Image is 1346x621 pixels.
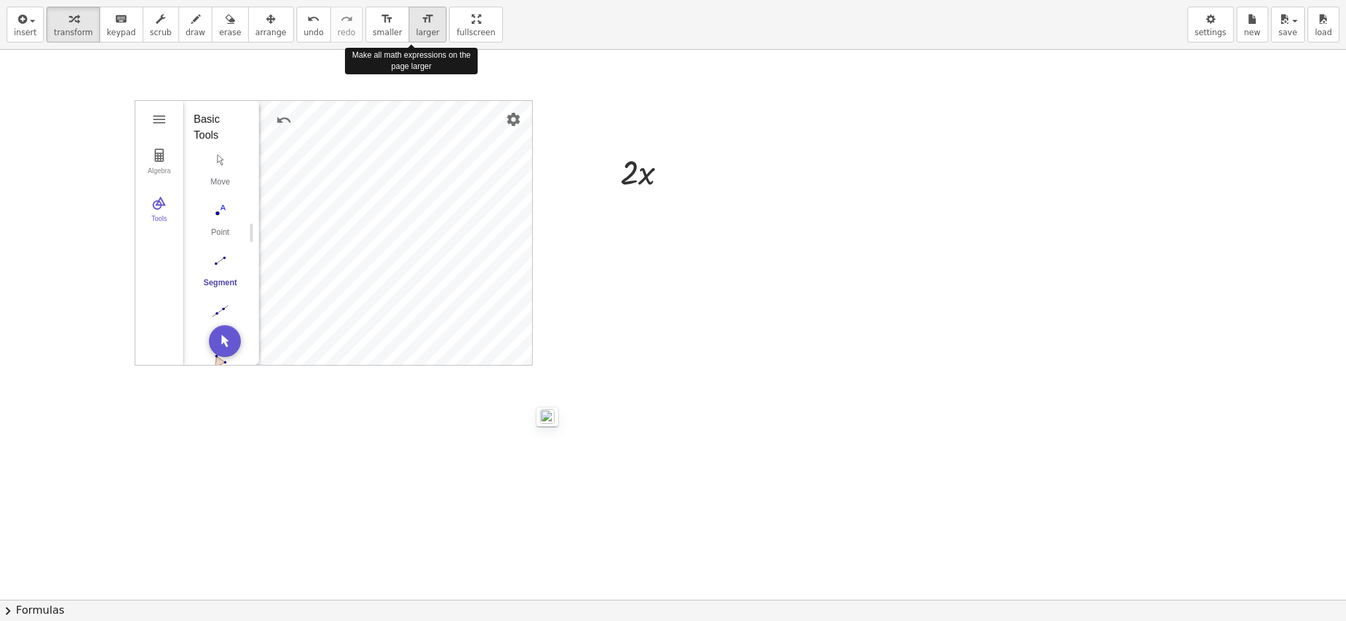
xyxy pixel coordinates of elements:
i: keyboard [115,11,127,27]
button: Settings [502,107,525,131]
span: redo [338,28,356,37]
span: transform [54,28,93,37]
button: Move. Drag or select object [194,149,247,196]
span: undo [304,28,324,37]
span: new [1244,28,1260,37]
span: keypad [107,28,136,37]
i: format_size [381,11,393,27]
div: Point [194,228,247,246]
div: Line [194,328,247,347]
span: insert [14,28,36,37]
button: scrub [143,7,179,42]
i: format_size [421,11,434,27]
button: load [1308,7,1339,42]
button: Point. Select position or line, function, or curve [194,199,247,247]
span: smaller [373,28,402,37]
button: Line. Select two points or positions [194,300,247,348]
div: Move [194,177,247,196]
span: arrange [255,28,287,37]
button: insert [7,7,44,42]
img: Main Menu [151,111,167,127]
span: load [1315,28,1332,37]
button: settings [1187,7,1234,42]
div: Make all math expressions on the page larger [345,48,478,74]
button: erase [212,7,248,42]
button: new [1237,7,1268,42]
div: Tools [138,215,180,234]
span: fullscreen [456,28,495,37]
button: undoundo [297,7,331,42]
button: Undo [272,108,296,132]
span: draw [186,28,206,37]
button: save [1271,7,1305,42]
button: arrange [248,7,294,42]
span: settings [1195,28,1227,37]
span: erase [219,28,241,37]
button: redoredo [330,7,363,42]
button: keyboardkeypad [100,7,143,42]
button: Segment. Select two points or positions [194,249,247,297]
button: fullscreen [449,7,502,42]
div: Basic Tools [194,111,238,143]
div: Segment [194,278,247,297]
i: undo [307,11,320,27]
button: draw [178,7,213,42]
canvas: Graphics View 1 [259,101,532,365]
div: Algebra [138,167,180,186]
button: Move. Drag or select object [209,325,241,357]
button: format_sizelarger [409,7,446,42]
span: save [1278,28,1297,37]
span: scrub [150,28,172,37]
div: Geometry [135,100,533,366]
span: larger [416,28,439,37]
button: transform [46,7,100,42]
button: format_sizesmaller [366,7,409,42]
i: redo [340,11,353,27]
